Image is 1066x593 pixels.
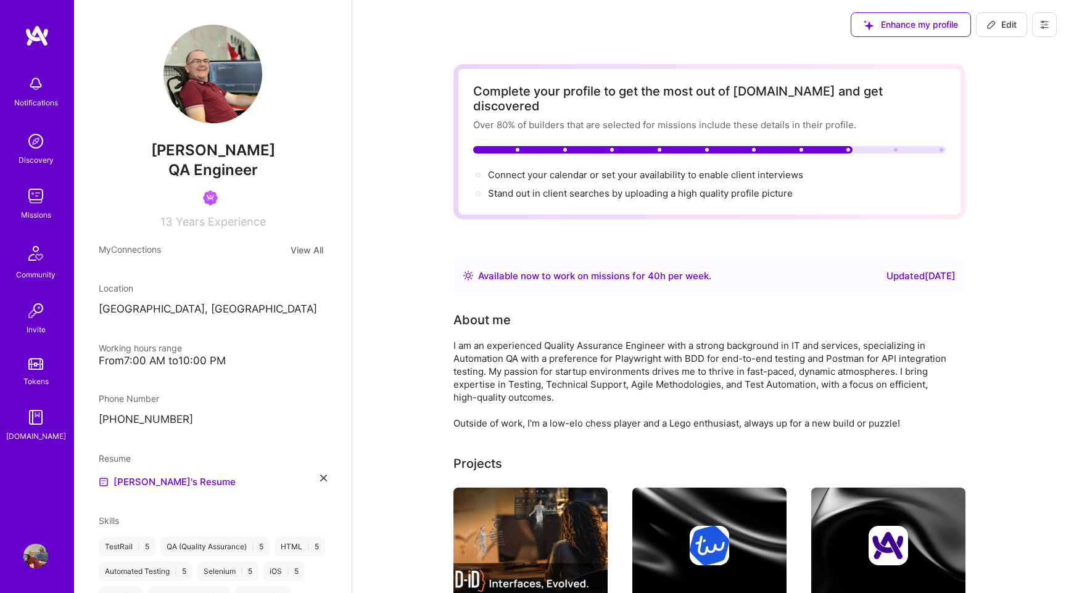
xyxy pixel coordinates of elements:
p: [PHONE_NUMBER] [99,412,327,427]
span: | [241,566,243,576]
span: | [175,566,177,576]
span: QA Engineer [168,161,258,179]
div: Missions [21,208,51,221]
img: Company logo [690,526,729,565]
span: Connect your calendar or set your availability to enable client interviews [488,169,803,181]
img: Availability [463,271,473,280]
div: About me [453,311,511,329]
div: iOS 5 [263,562,305,581]
i: icon Close [320,475,327,481]
img: Invite [23,298,48,323]
div: Community [16,268,56,281]
button: Edit [976,12,1027,37]
div: Projects [453,454,502,473]
div: Updated [DATE] [886,269,956,284]
div: Discovery [19,153,54,166]
img: Community [21,239,51,268]
div: TestRail 5 [99,537,155,557]
div: Selenium 5 [197,562,258,581]
span: | [252,542,254,552]
span: My Connections [99,243,161,257]
div: From 7:00 AM to 10:00 PM [99,354,327,367]
span: Skills [99,515,119,526]
span: | [138,542,140,552]
img: tokens [28,358,43,370]
div: Notifications [14,96,58,109]
span: Resume [99,453,131,464]
img: guide book [23,405,48,430]
div: [DOMAIN_NAME] [6,430,66,443]
div: Over 80% of builders that are selected for missions include these details in their profile. [473,118,946,131]
div: Location [99,282,327,295]
div: Invite [27,323,46,336]
button: Enhance my profile [851,12,971,37]
span: Edit [986,18,1017,31]
img: User Avatar [23,544,48,568]
span: Working hours range [99,343,182,353]
div: Tokens [23,375,49,388]
div: HTML 5 [275,537,325,557]
span: 13 [160,215,172,228]
p: [GEOGRAPHIC_DATA], [GEOGRAPHIC_DATA] [99,302,327,317]
span: [PERSON_NAME] [99,141,327,160]
img: logo [25,25,49,47]
span: 40 [648,270,660,282]
span: | [287,566,289,576]
img: teamwork [23,184,48,208]
a: [PERSON_NAME]'s Resume [99,475,236,489]
span: Phone Number [99,393,159,404]
img: bell [23,72,48,96]
img: User Avatar [163,25,262,123]
img: Resume [99,477,109,487]
span: Enhance my profile [864,18,958,31]
div: Complete your profile to get the most out of [DOMAIN_NAME] and get discovered [473,84,946,113]
div: I am an experienced Quality Assurance Engineer with a strong background in IT and services, speci... [453,339,947,430]
i: icon SuggestedTeams [864,20,874,30]
div: QA (Quality Assurance) 5 [160,537,270,557]
img: Been on Mission [203,190,218,205]
img: Company logo [869,526,908,565]
div: Stand out in client searches by uploading a high quality profile picture [488,187,793,200]
div: Available now to work on missions for h per week . [478,269,711,284]
img: discovery [23,129,48,153]
button: View All [287,243,327,257]
div: Automated Testing 5 [99,562,192,581]
span: Years Experience [176,215,266,228]
a: User Avatar [20,544,51,568]
span: | [307,542,310,552]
